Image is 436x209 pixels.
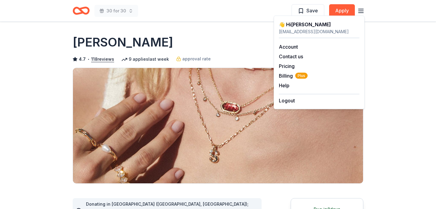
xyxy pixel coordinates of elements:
div: 👋 Hi [PERSON_NAME] [279,21,359,28]
a: Account [279,44,298,50]
button: Save [292,4,324,18]
span: • [88,57,90,62]
span: 30 for 30 [107,7,126,14]
span: Plus [295,73,308,79]
button: Apply [329,4,355,18]
img: Image for Kendra Scott [73,68,363,183]
button: Logout [279,97,295,104]
button: Help [279,82,289,89]
span: Billing [279,72,308,79]
div: 9 applies last week [121,56,169,63]
button: 30 for 30 [94,5,138,17]
button: BillingPlus [279,72,308,79]
div: [EMAIL_ADDRESS][DOMAIN_NAME] [279,28,359,35]
a: Pricing [279,63,295,69]
a: approval rate [176,55,211,63]
button: 118reviews [91,56,114,63]
span: Save [306,7,318,14]
button: Contact us [279,53,303,60]
h1: [PERSON_NAME] [73,34,173,51]
a: Home [73,4,90,18]
span: approval rate [182,55,211,63]
span: 4.7 [79,56,86,63]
